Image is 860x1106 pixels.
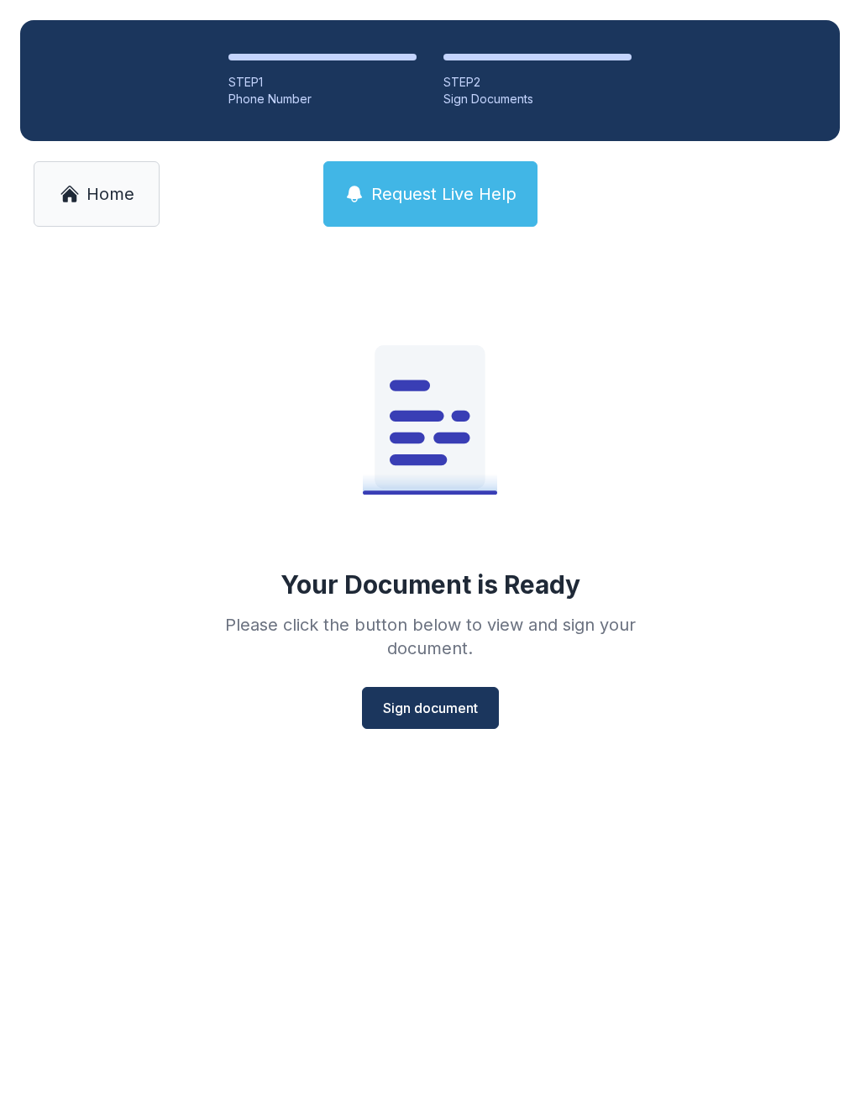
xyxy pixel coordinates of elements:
[228,74,417,91] div: STEP 1
[281,569,580,600] div: Your Document is Ready
[443,91,632,107] div: Sign Documents
[443,74,632,91] div: STEP 2
[87,182,134,206] span: Home
[383,698,478,718] span: Sign document
[188,613,672,660] div: Please click the button below to view and sign your document.
[228,91,417,107] div: Phone Number
[371,182,517,206] span: Request Live Help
